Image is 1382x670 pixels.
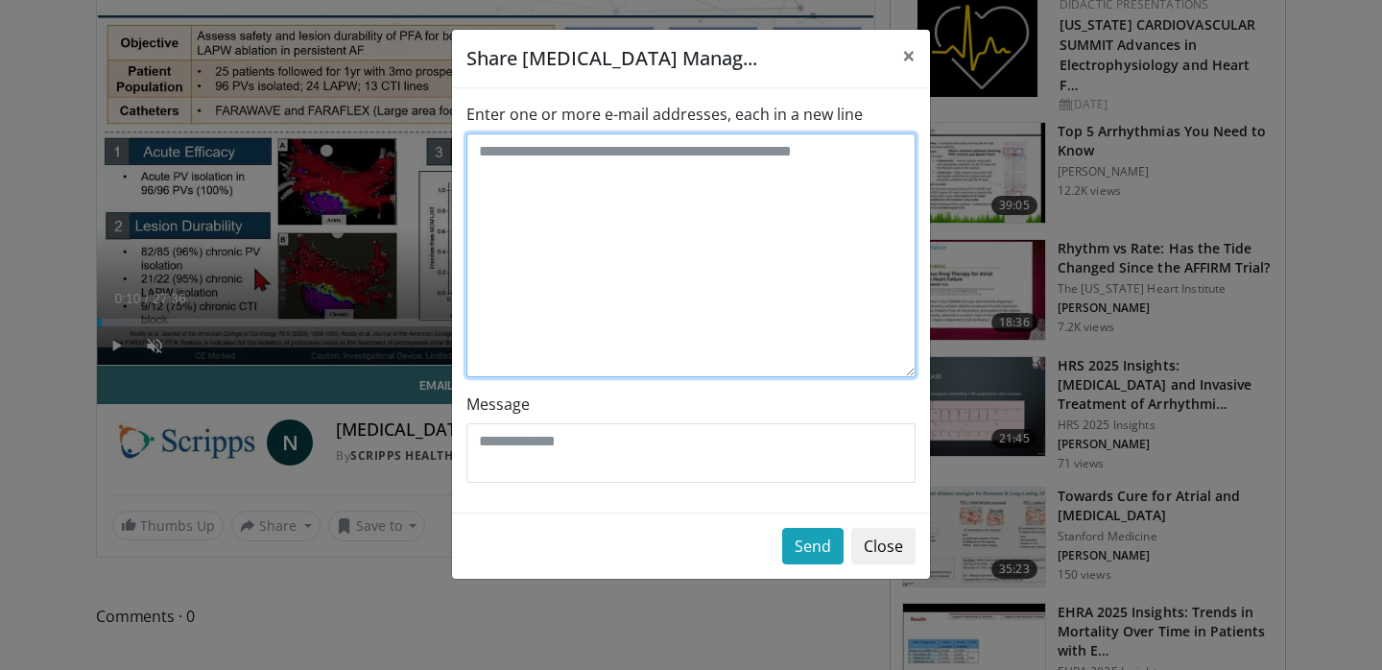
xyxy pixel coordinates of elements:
label: Enter one or more e-mail addresses, each in a new line [466,103,863,126]
label: Message [466,393,530,416]
button: Send [782,528,844,564]
h5: Share [MEDICAL_DATA] Manag... [466,44,757,73]
span: × [902,39,916,71]
button: Close [851,528,916,564]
